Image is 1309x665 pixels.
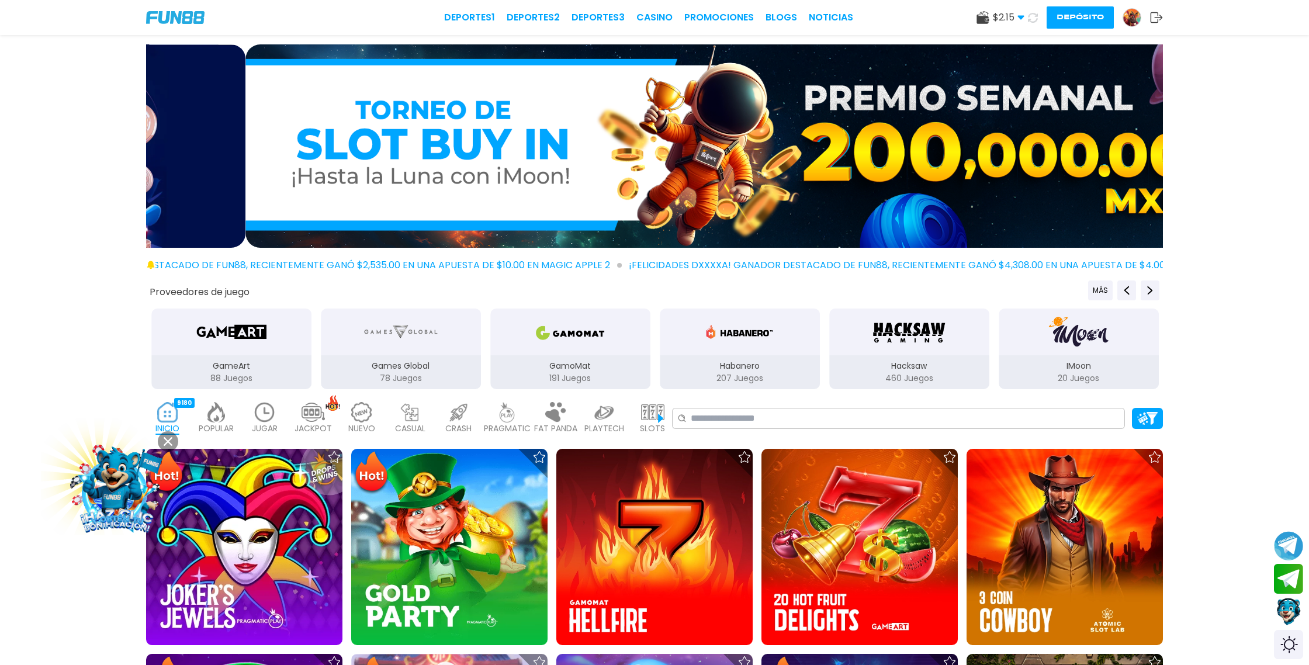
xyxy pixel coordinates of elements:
[993,11,1024,25] span: $ 2.15
[205,402,228,422] img: popular_light.webp
[155,422,179,435] p: INICIO
[156,402,179,422] img: home_active.webp
[999,372,1159,385] p: 20 Juegos
[1123,9,1141,26] img: Avatar
[395,422,425,435] p: CASUAL
[447,402,470,422] img: crash_light.webp
[641,402,664,422] img: slots_light.webp
[629,258,1255,272] span: ¡FELICIDADES dxxxxa! GANADOR DESTACADO DE FUN88, RECIENTEMENTE GANÓ $4,308.00 EN UNA APUESTA DE $...
[195,316,268,348] img: GameArt
[572,11,625,25] a: Deportes3
[1047,6,1114,29] button: Depósito
[348,422,375,435] p: NUEVO
[1046,316,1111,348] img: IMoon
[61,434,174,546] img: Image Link
[484,422,531,435] p: PRAGMATIC
[593,402,616,422] img: playtech_light.webp
[321,360,481,372] p: Games Global
[199,422,234,435] p: POPULAR
[496,402,519,422] img: pragmatic_light.webp
[352,450,390,496] img: Hot
[151,360,311,372] p: GameArt
[351,449,548,645] img: Gold Party
[490,360,650,372] p: GamoMat
[295,422,332,435] p: JACKPOT
[534,422,577,435] p: FAT PANDA
[999,360,1159,372] p: IMoon
[825,307,994,390] button: Hacksaw
[174,398,195,408] div: 9180
[872,316,946,348] img: Hacksaw
[1088,280,1113,300] button: Previous providers
[146,11,205,24] img: Company Logo
[302,402,325,422] img: jackpot_light.webp
[253,402,276,422] img: recent_light.webp
[584,422,624,435] p: PLAYTECH
[151,372,311,385] p: 88 Juegos
[1123,8,1150,27] a: Avatar
[544,402,567,422] img: fat_panda_light.webp
[445,422,472,435] p: CRASH
[490,372,650,385] p: 191 Juegos
[399,402,422,422] img: casual_light.webp
[967,449,1163,645] img: 3 Coin Cowboy
[703,316,777,348] img: Habanero
[316,307,486,390] button: Games Global
[1141,280,1159,300] button: Next providers
[660,360,820,372] p: Habanero
[655,307,825,390] button: Habanero
[350,402,373,422] img: new_light.webp
[766,11,797,25] a: BLOGS
[444,11,495,25] a: Deportes1
[994,307,1163,390] button: IMoon
[829,360,989,372] p: Hacksaw
[534,316,607,348] img: GamoMat
[150,286,250,298] button: Proveedores de juego
[321,372,481,385] p: 78 Juegos
[1117,280,1136,300] button: Previous providers
[507,11,560,25] a: Deportes2
[684,11,754,25] a: Promociones
[147,307,316,390] button: GameArt
[364,316,438,348] img: Games Global
[829,372,989,385] p: 460 Juegos
[660,372,820,385] p: 207 Juegos
[146,449,342,645] img: Joker's Jewels
[1086,322,1300,656] iframe: Chat
[325,395,340,411] img: hot
[486,307,655,390] button: GamoMat
[640,422,665,435] p: SLOTS
[245,44,1262,248] img: CRASH ROYALE NETWORK TOURNAMENT
[252,422,278,435] p: JUGAR
[636,11,673,25] a: CASINO
[556,449,753,645] img: Hellfire
[809,11,853,25] a: NOTICIAS
[761,449,958,645] img: 20 Hot Fruit Delights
